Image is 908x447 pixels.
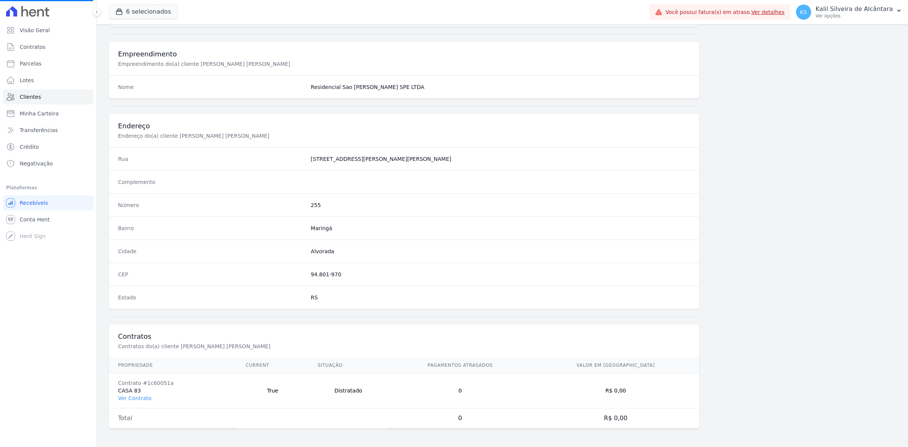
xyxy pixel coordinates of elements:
[20,110,59,117] span: Minha Carteira
[109,373,236,408] td: CASA 83
[20,60,42,67] span: Parcelas
[118,83,305,91] dt: Nome
[118,343,372,350] p: Contratos do(a) cliente [PERSON_NAME] [PERSON_NAME]
[118,332,690,341] h3: Contratos
[20,43,45,51] span: Contratos
[790,2,908,23] button: KS Kalil Silveira de Alcântara Ver opções
[800,9,807,15] span: KS
[751,9,785,15] a: Ver detalhes
[311,271,690,278] dd: 94.801-970
[20,76,34,84] span: Lotes
[20,199,48,207] span: Recebíveis
[3,139,93,154] a: Crédito
[3,23,93,38] a: Visão Geral
[6,183,90,192] div: Plataformas
[3,39,93,55] a: Contratos
[311,155,690,163] dd: [STREET_ADDRESS][PERSON_NAME][PERSON_NAME]
[665,8,785,16] span: Você possui fatura(s) em atraso.
[118,132,372,140] p: Endereço do(a) cliente [PERSON_NAME] [PERSON_NAME]
[3,56,93,71] a: Parcelas
[118,60,372,68] p: Empreendimento do(a) cliente [PERSON_NAME] [PERSON_NAME]
[816,5,893,13] p: Kalil Silveira de Alcântara
[532,373,699,408] td: R$ 0,00
[20,26,50,34] span: Visão Geral
[388,358,532,373] th: Pagamentos Atrasados
[118,50,690,59] h3: Empreendimento
[532,408,699,428] td: R$ 0,00
[236,358,308,373] th: Current
[118,294,305,301] dt: Estado
[311,248,690,255] dd: Alvorada
[118,178,305,186] dt: Complemento
[109,5,177,19] button: 6 selecionados
[118,379,227,387] div: Contrato #1c60051a
[3,123,93,138] a: Transferências
[118,121,690,131] h3: Endereço
[309,358,388,373] th: Situação
[118,224,305,232] dt: Bairro
[3,106,93,121] a: Minha Carteira
[532,358,699,373] th: Valor em [GEOGRAPHIC_DATA]
[109,358,236,373] th: Propriedade
[816,13,893,19] p: Ver opções
[118,155,305,163] dt: Rua
[388,408,532,428] td: 0
[118,395,151,401] a: Ver Contrato
[118,201,305,209] dt: Número
[311,83,690,91] dd: Residencial Sao [PERSON_NAME] SPE LTDA
[3,195,93,210] a: Recebíveis
[109,408,236,428] td: Total
[388,373,532,408] td: 0
[236,373,308,408] td: True
[3,73,93,88] a: Lotes
[20,93,41,101] span: Clientes
[311,294,690,301] dd: RS
[309,373,388,408] td: Distratado
[3,212,93,227] a: Conta Hent
[118,271,305,278] dt: CEP
[3,156,93,171] a: Negativação
[20,126,58,134] span: Transferências
[311,224,690,232] dd: Maringá
[118,248,305,255] dt: Cidade
[311,201,690,209] dd: 255
[20,216,50,223] span: Conta Hent
[3,89,93,104] a: Clientes
[20,160,53,167] span: Negativação
[20,143,39,151] span: Crédito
